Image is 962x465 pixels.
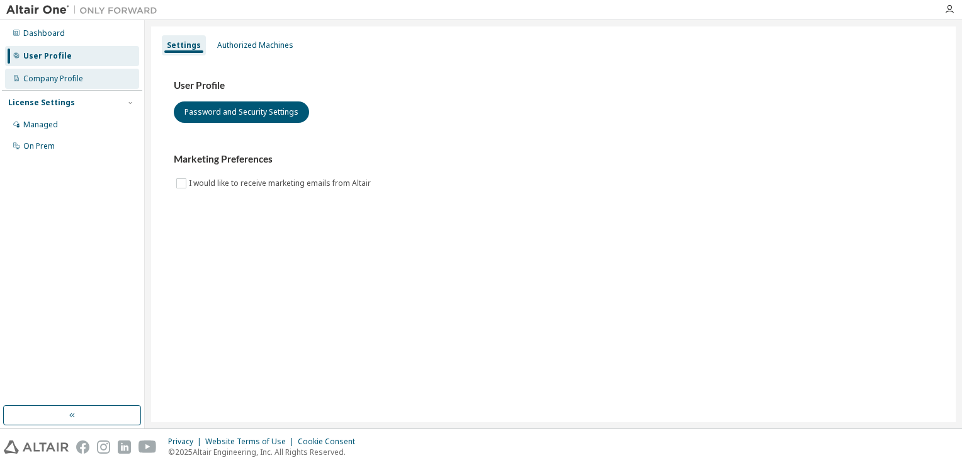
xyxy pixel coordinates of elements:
div: Managed [23,120,58,130]
img: linkedin.svg [118,440,131,454]
div: User Profile [23,51,72,61]
img: youtube.svg [139,440,157,454]
div: Website Terms of Use [205,437,298,447]
div: Settings [167,40,201,50]
div: Dashboard [23,28,65,38]
div: On Prem [23,141,55,151]
img: Altair One [6,4,164,16]
label: I would like to receive marketing emails from Altair [189,176,373,191]
div: Company Profile [23,74,83,84]
img: instagram.svg [97,440,110,454]
img: altair_logo.svg [4,440,69,454]
img: facebook.svg [76,440,89,454]
div: Authorized Machines [217,40,293,50]
h3: Marketing Preferences [174,153,933,166]
button: Password and Security Settings [174,101,309,123]
p: © 2025 Altair Engineering, Inc. All Rights Reserved. [168,447,363,457]
h3: User Profile [174,79,933,92]
div: Cookie Consent [298,437,363,447]
div: Privacy [168,437,205,447]
div: License Settings [8,98,75,108]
